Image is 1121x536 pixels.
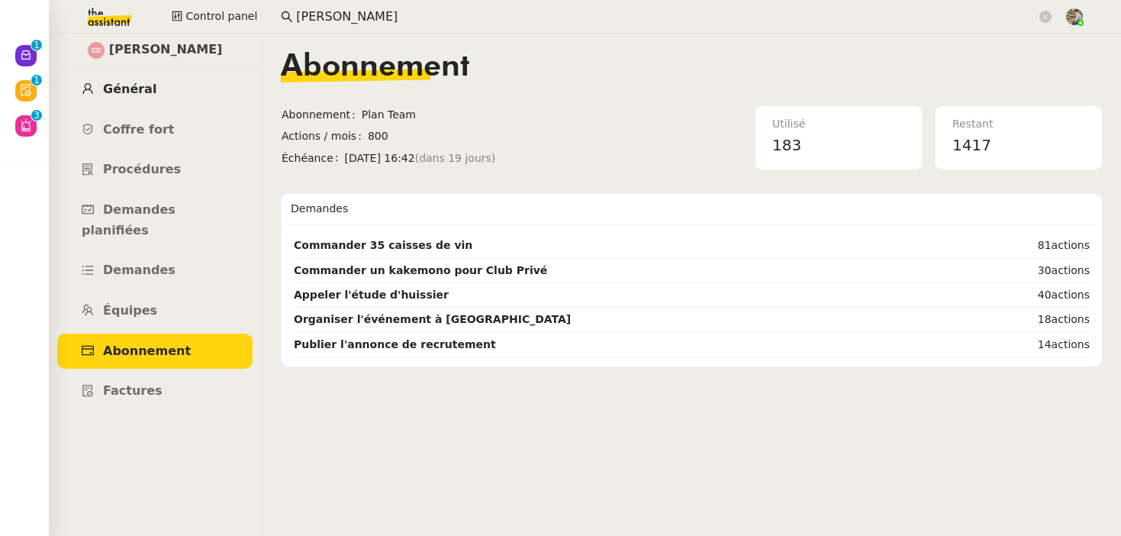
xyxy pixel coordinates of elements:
a: Demandes planifiées [57,192,253,248]
strong: Publier l'annonce de recrutement [294,338,496,350]
p: 1 [34,40,40,53]
a: Procédures [57,152,253,188]
img: svg [88,42,105,59]
p: 3 [34,110,40,124]
span: actions [1052,239,1090,251]
span: Général [103,82,156,96]
div: Demandes [291,194,1093,224]
span: actions [1052,289,1090,301]
img: 388bd129-7e3b-4cb1-84b4-92a3d763e9b7 [1066,8,1083,25]
span: [PERSON_NAME] [109,40,223,60]
a: Équipes [57,293,253,329]
span: Échéance [282,150,345,167]
span: Demandes [103,263,176,277]
td: 14 [956,333,1093,357]
td: 81 [956,234,1093,258]
strong: Commander un kakemono pour Club Privé [294,264,547,276]
span: actions [1052,313,1090,325]
td: 40 [956,283,1093,308]
span: Coffre fort [103,122,175,137]
span: actions [1052,264,1090,276]
span: Abonnement [282,106,362,124]
nz-badge-sup: 1 [31,40,42,50]
span: Demandes planifiées [82,202,176,237]
span: actions [1052,338,1090,350]
span: 1417 [952,136,991,154]
a: Abonnement [57,334,253,370]
span: Control panel [185,8,257,25]
a: Général [57,72,253,108]
strong: Commander 35 caisses de vin [294,239,472,251]
span: Factures [103,383,163,398]
strong: Appeler l'étude d'huissier [294,289,449,301]
span: Abonnement [103,344,191,358]
button: Control panel [163,6,266,27]
span: [DATE] 16:42 [345,150,671,167]
span: Procédures [103,162,181,176]
span: Abonnement [281,52,469,82]
strong: Organiser l'événement à [GEOGRAPHIC_DATA] [294,313,571,325]
span: 183 [772,136,801,154]
td: 30 [956,259,1093,283]
a: Coffre fort [57,112,253,148]
span: 800 [368,128,671,145]
nz-badge-sup: 1 [31,75,42,86]
nz-badge-sup: 3 [31,110,42,121]
span: Actions / mois [282,128,368,145]
div: Restant [952,115,1085,133]
span: Plan Team [362,106,671,124]
span: (dans 19 jours) [415,150,496,167]
p: 1 [34,75,40,89]
div: Utilisé [772,115,905,133]
a: Demandes [57,253,253,289]
td: 18 [956,308,1093,332]
input: Rechercher [296,7,1036,27]
span: Équipes [103,303,157,318]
